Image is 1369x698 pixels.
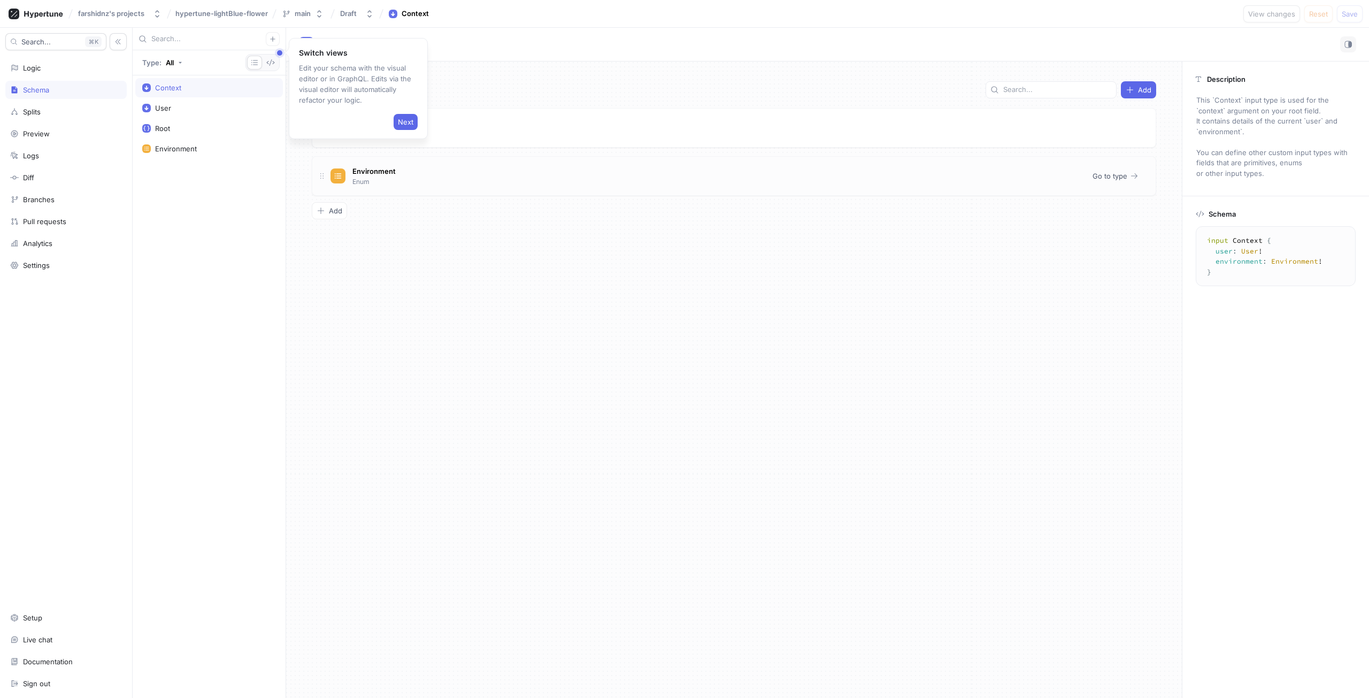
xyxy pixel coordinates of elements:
div: farshidnz's projects [78,9,144,18]
div: Live chat [23,635,52,644]
div: Preview [23,129,50,138]
div: Analytics [23,239,52,248]
button: main [278,5,328,22]
p: Schema [1209,210,1236,218]
textarea: input Context { user: User! environment: Environment! } [1201,231,1351,281]
button: farshidnz's projects [74,5,166,22]
button: Draft [336,5,378,22]
div: Splits [23,108,41,116]
input: Search... [1003,85,1112,95]
span: Environment [352,167,396,175]
span: Add [1138,87,1151,93]
div: All [166,59,174,66]
div: Diff [23,173,34,182]
div: Logic [23,64,41,72]
div: Documentation [23,657,73,666]
div: Context [155,83,181,92]
button: Save [1337,5,1363,22]
div: main [295,9,311,18]
button: Go to type [1088,168,1143,184]
span: Search... [21,39,51,45]
p: Enum [352,177,370,187]
div: Schema [23,86,49,94]
span: Reset [1309,11,1328,17]
div: Sign out [23,679,50,688]
span: hypertune-lightBlue-flower [175,10,268,17]
button: Search...K [5,33,106,50]
div: K [85,36,102,47]
span: View changes [1248,11,1295,17]
p: This `Context` input type is used for the `context` argument on your root field. It contains deta... [1191,91,1360,182]
button: Reset [1304,5,1333,22]
button: Type: All [139,54,186,71]
p: Type: [142,59,161,66]
div: Context [402,9,429,19]
div: Environment [155,144,197,153]
p: Description [1207,75,1245,83]
span: Go to type [1093,173,1127,179]
div: Logs [23,151,39,160]
button: Add [1121,81,1156,98]
div: Pull requests [23,217,66,226]
div: Setup [23,613,42,622]
span: Save [1342,11,1358,17]
div: Branches [23,195,55,204]
div: Draft [340,9,357,18]
div: Root [155,124,170,133]
button: View changes [1243,5,1300,22]
span: Add [329,208,342,214]
button: Add [312,202,347,219]
div: User [155,104,171,112]
input: Search... [151,34,266,44]
a: Documentation [5,653,127,671]
div: Settings [23,261,50,270]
